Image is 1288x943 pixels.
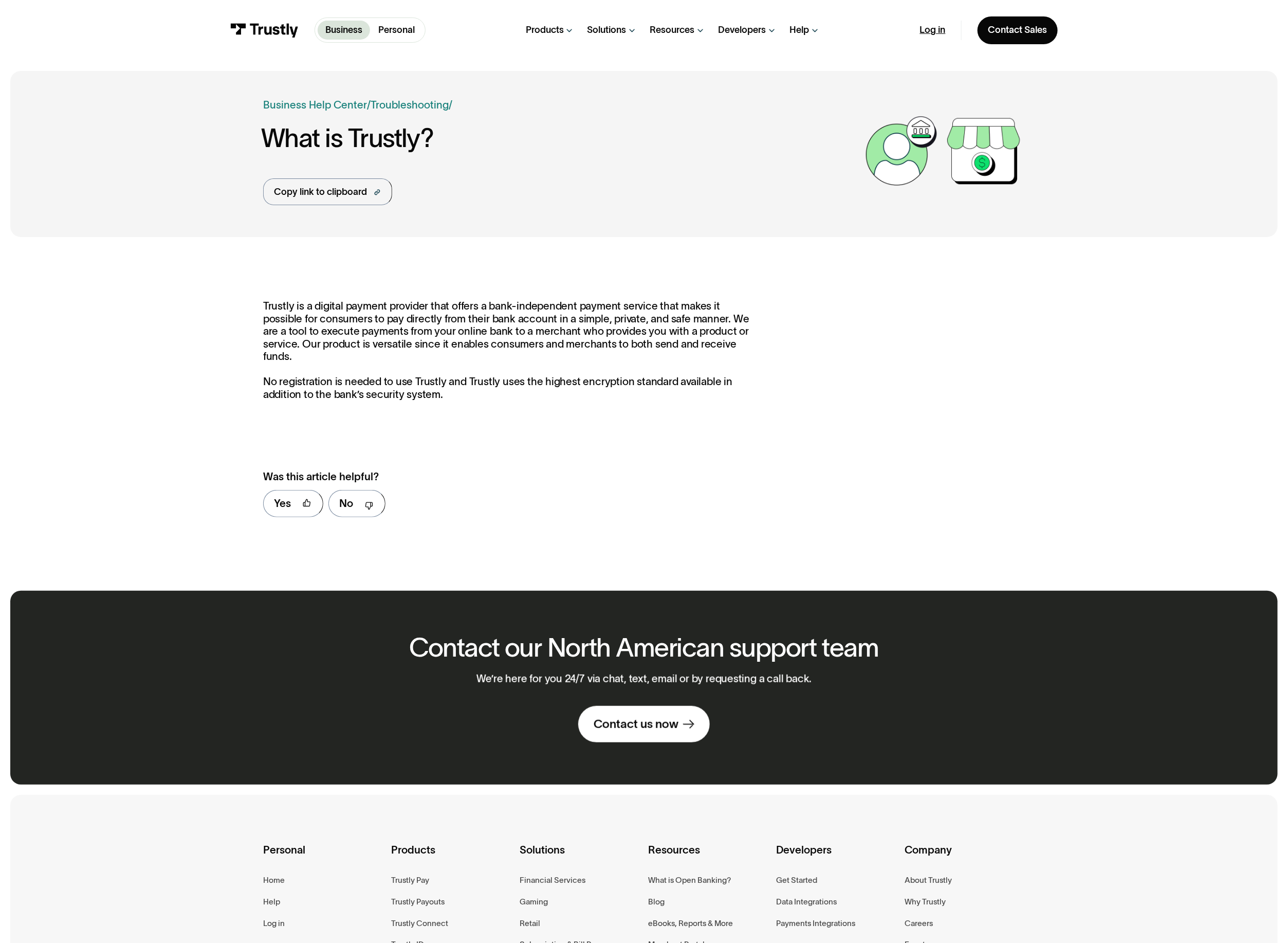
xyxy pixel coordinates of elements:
[648,841,768,874] div: Resources
[370,21,422,40] a: Personal
[392,841,512,874] div: Products
[274,496,291,512] div: Yes
[263,895,280,909] a: Help
[920,24,946,36] a: Log in
[978,16,1058,44] a: Contact Sales
[392,895,445,909] a: Trustly Payouts
[526,24,564,36] div: Products
[650,24,695,36] div: Resources
[339,496,353,512] div: No
[409,633,878,662] h2: Contact our North American support team
[263,97,367,113] a: Business Help Center
[274,185,367,199] div: Copy link to clipboard
[392,874,430,887] a: Trustly Pay
[261,123,860,152] h1: What is Trustly?
[263,917,285,930] a: Log in
[905,895,946,909] a: Why Trustly
[263,874,285,887] a: Home
[648,917,733,930] a: eBooks, Reports & More
[777,895,837,909] a: Data Integrations
[777,917,856,930] a: Payments Integrations
[777,841,897,874] div: Developers
[263,490,323,517] a: Yes
[988,24,1047,36] div: Contact Sales
[905,874,952,887] a: About Trustly
[648,895,665,909] a: Blog
[328,490,385,517] a: No
[318,21,371,40] a: Business
[378,23,415,37] p: Personal
[520,841,640,874] div: Solutions
[520,874,585,887] a: Financial Services
[905,917,933,930] a: Careers
[263,178,392,205] a: Copy link to clipboard
[392,917,449,930] a: Trustly Connect
[371,99,449,111] a: Troubleshooting
[263,300,753,401] p: Trustly is a digital payment provider that offers a bank-independent payment service that makes i...
[476,673,812,685] p: We’re here for you 24/7 via chat, text, email or by requesting a call back.
[790,24,809,36] div: Help
[905,841,1025,874] div: Company
[449,97,452,113] div: /
[263,841,383,874] div: Personal
[367,97,371,113] div: /
[325,23,362,37] p: Business
[587,24,627,36] div: Solutions
[230,23,299,38] img: Trustly Logo
[520,917,540,930] a: Retail
[263,469,725,485] div: Was this article helpful?
[777,874,818,887] a: Get Started
[578,706,710,742] a: Contact us now
[520,895,548,909] a: Gaming
[594,717,678,732] div: Contact us now
[648,874,731,887] a: What is Open Banking?
[719,24,766,36] div: Developers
